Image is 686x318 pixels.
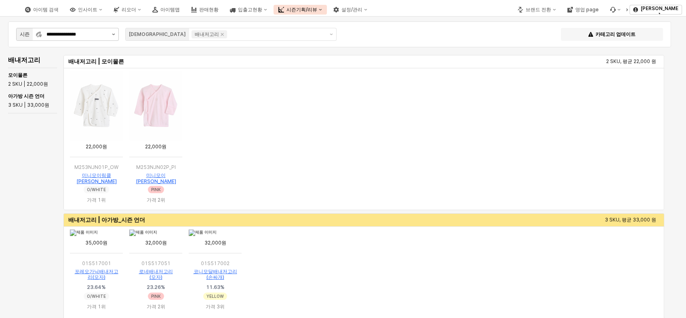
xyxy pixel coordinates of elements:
[199,7,219,13] div: 판매현황
[640,5,678,18] p: [PERSON_NAME]
[186,5,223,15] button: 판매현황
[605,5,625,15] div: 버그 제보 및 기능 개선 요청
[160,7,180,13] div: 아이템맵
[526,7,551,13] div: 브랜드 전환
[596,31,635,38] p: 카테고리 업데이트
[8,93,44,99] span: 아가방 시즌 언더
[109,28,118,40] button: 제안 사항 표시
[20,5,63,15] button: 아이템 검색
[561,28,663,41] button: 카테고리 업데이트
[68,216,167,223] h6: 배내저고리 | 아가방_시즌 언더
[8,80,48,88] span: 2 SKU | 22,000원
[195,30,219,38] div: 배내저고리
[122,7,136,13] div: 리오더
[562,5,604,15] button: 영업 page
[513,5,561,15] button: 브랜드 전환
[8,21,671,47] div: 시즌제안 사항 표시[DEMOGRAPHIC_DATA]배내저고리Remove 배내저고리제안 사항 표시카테고리 업데이트
[221,33,224,36] div: Remove 배내저고리
[78,7,97,13] div: 인사이트
[326,28,336,40] button: 제안 사항 표시
[129,30,186,38] div: [DEMOGRAPHIC_DATA]
[20,30,29,38] div: 시즌
[33,7,59,13] div: 아이템 검색
[367,58,656,65] p: 2 SKU, 평균 22,000 원
[575,7,599,13] div: 영업 page
[367,216,656,223] p: 3 SKU, 평균 33,000 원
[328,5,372,15] button: 설정/관리
[8,101,49,109] span: 3 SKU | 33,000원
[286,7,317,13] div: 시즌기획/리뷰
[8,56,57,64] h5: 배내저고리
[629,5,682,15] button: [PERSON_NAME]
[65,5,107,15] button: 인사이트
[109,5,146,15] button: 리오더
[68,58,167,65] h6: 배내저고리 | 모이몰른
[274,5,327,15] button: 시즌기획/리뷰
[147,5,185,15] button: 아이템맵
[8,72,27,78] span: 모이몰른
[341,7,362,13] div: 설정/관리
[238,7,262,13] div: 입출고현황
[225,5,272,15] button: 입출고현황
